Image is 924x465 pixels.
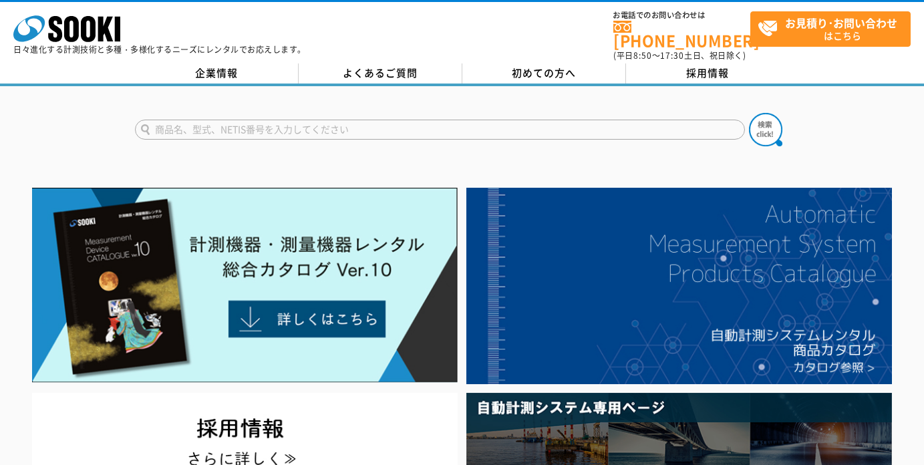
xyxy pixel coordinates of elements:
a: [PHONE_NUMBER] [613,21,750,48]
img: 自動計測システムカタログ [466,188,892,384]
a: 初めての方へ [462,63,626,84]
a: 企業情報 [135,63,299,84]
span: 初めての方へ [512,65,576,80]
input: 商品名、型式、NETIS番号を入力してください [135,120,745,140]
img: btn_search.png [749,113,782,146]
span: 17:30 [660,49,684,61]
span: 8:50 [633,49,652,61]
img: Catalog Ver10 [32,188,458,383]
a: よくあるご質問 [299,63,462,84]
span: (平日 ～ 土日、祝日除く) [613,49,746,61]
a: お見積り･お問い合わせはこちら [750,11,911,47]
span: お電話でのお問い合わせは [613,11,750,19]
a: 採用情報 [626,63,790,84]
span: はこちら [758,12,910,45]
strong: お見積り･お問い合わせ [785,15,897,31]
p: 日々進化する計測技術と多種・多様化するニーズにレンタルでお応えします。 [13,45,306,53]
